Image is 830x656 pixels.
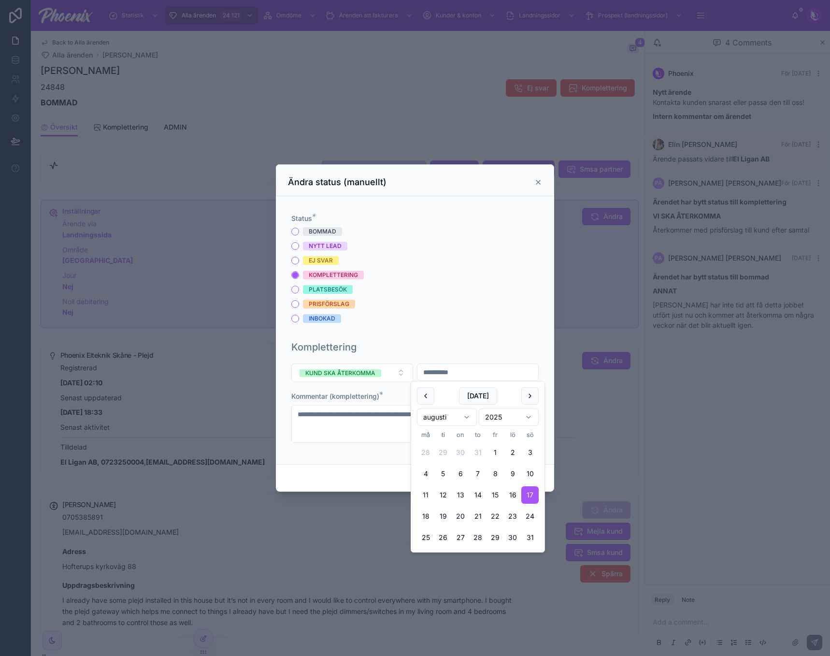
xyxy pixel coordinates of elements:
[434,508,452,525] button: tisdag 19 augusti 2025
[309,300,349,308] div: PRISFÖRSLAG
[434,529,452,546] button: tisdag 26 augusti 2025
[521,529,539,546] button: söndag 31 augusti 2025
[309,256,333,265] div: EJ SVAR
[469,486,487,504] button: torsdag 14 augusti 2025
[504,430,521,440] th: lördag
[469,430,487,440] th: torsdag
[521,430,539,440] th: söndag
[305,369,375,377] div: KUND SKA ÅTERKOMMA
[434,486,452,504] button: tisdag 12 augusti 2025
[504,465,521,482] button: lördag 9 augusti 2025
[452,508,469,525] button: onsdag 20 augusti 2025
[469,444,487,461] button: torsdag 31 juli 2025
[487,465,504,482] button: fredag 8 augusti 2025
[309,314,335,323] div: INBOKAD
[504,508,521,525] button: lördag 23 augusti 2025
[417,508,434,525] button: måndag 18 augusti 2025
[487,486,504,504] button: fredag 15 augusti 2025
[487,444,504,461] button: fredag 1 augusti 2025
[309,227,336,236] div: BOMMAD
[291,214,312,222] span: Status
[521,444,539,461] button: söndag 3 augusti 2025
[291,364,413,382] button: Select Button
[434,444,452,461] button: tisdag 29 juli 2025
[469,529,487,546] button: torsdag 28 augusti 2025
[291,340,357,354] h1: Komplettering
[504,444,521,461] button: lördag 2 augusti 2025
[434,465,452,482] button: tisdag 5 augusti 2025
[521,465,539,482] button: söndag 10 augusti 2025
[469,465,487,482] button: torsdag 7 augusti 2025
[452,465,469,482] button: onsdag 6 augusti 2025
[417,430,434,440] th: måndag
[487,529,504,546] button: fredag 29 augusti 2025
[459,387,497,405] button: [DATE]
[452,529,469,546] button: onsdag 27 augusti 2025
[309,242,342,250] div: NYTT LEAD
[309,271,358,279] div: KOMPLETTERING
[452,430,469,440] th: onsdag
[487,508,504,525] button: fredag 22 augusti 2025
[417,465,434,482] button: måndag 4 augusti 2025
[469,508,487,525] button: torsdag 21 augusti 2025
[434,430,452,440] th: tisdag
[521,486,539,504] button: söndag 17 augusti 2025, selected
[521,508,539,525] button: söndag 24 augusti 2025
[417,430,539,546] table: augusti 2025
[309,285,347,294] div: PLATSBESÖK
[487,430,504,440] th: fredag
[417,444,434,461] button: måndag 28 juli 2025
[417,486,434,504] button: Today, måndag 11 augusti 2025
[417,529,434,546] button: måndag 25 augusti 2025
[288,176,386,188] h3: Ändra status (manuellt)
[452,486,469,504] button: onsdag 13 augusti 2025
[452,444,469,461] button: onsdag 30 juli 2025
[504,486,521,504] button: lördag 16 augusti 2025
[504,529,521,546] button: lördag 30 augusti 2025
[291,392,379,400] span: Kommentar (komplettering)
